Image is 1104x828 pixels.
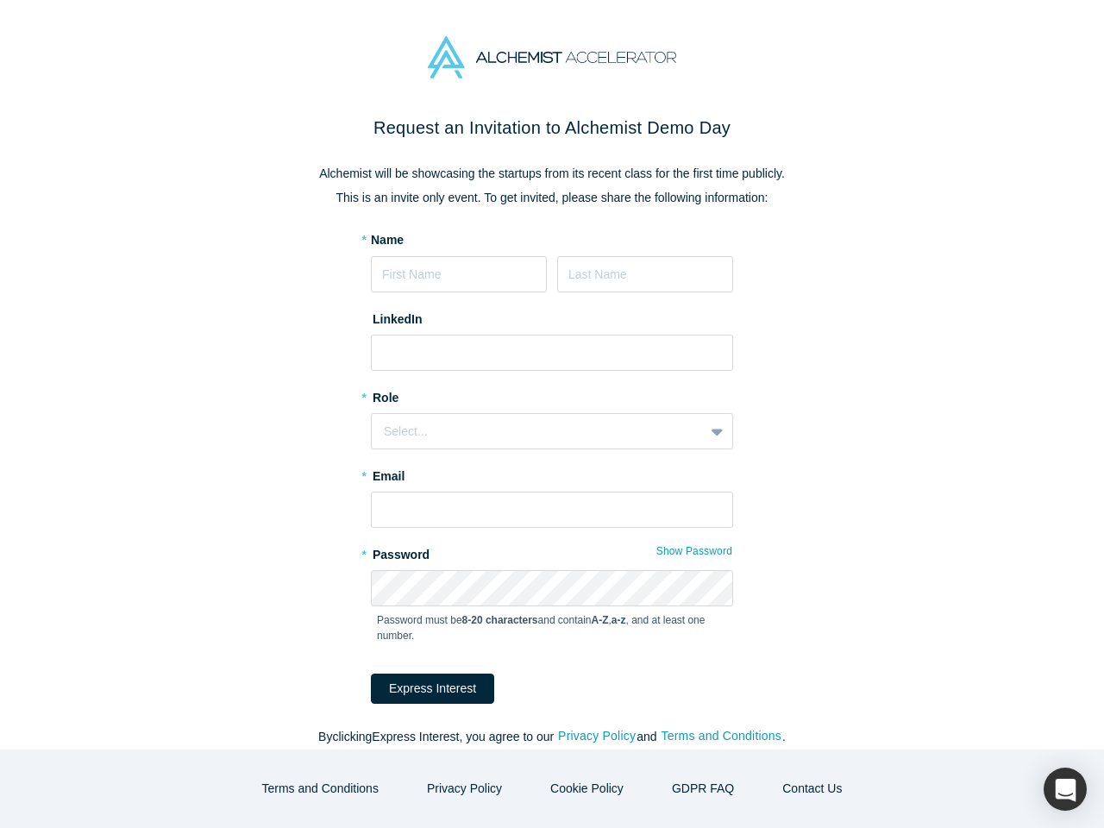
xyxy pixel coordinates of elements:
[371,674,494,704] button: Express Interest
[660,726,782,746] button: Terms and Conditions
[655,540,733,562] button: Show Password
[557,726,637,746] button: Privacy Policy
[592,614,609,626] strong: A-Z
[190,189,914,207] p: This is an invite only event. To get invited, please share the following information:
[190,165,914,183] p: Alchemist will be showcasing the startups from its recent class for the first time publicly.
[377,612,727,643] p: Password must be and contain , , and at least one number.
[612,614,626,626] strong: a-z
[371,540,733,564] label: Password
[244,774,397,804] button: Terms and Conditions
[371,304,423,329] label: LinkedIn
[764,774,860,804] button: Contact Us
[557,256,733,292] input: Last Name
[190,728,914,746] p: By clicking Express Interest , you agree to our and .
[409,774,520,804] button: Privacy Policy
[532,774,642,804] button: Cookie Policy
[371,256,547,292] input: First Name
[384,423,692,441] div: Select...
[190,115,914,141] h2: Request an Invitation to Alchemist Demo Day
[371,231,404,249] label: Name
[428,36,676,78] img: Alchemist Accelerator Logo
[654,774,752,804] a: GDPR FAQ
[462,614,538,626] strong: 8-20 characters
[371,461,733,486] label: Email
[371,383,733,407] label: Role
